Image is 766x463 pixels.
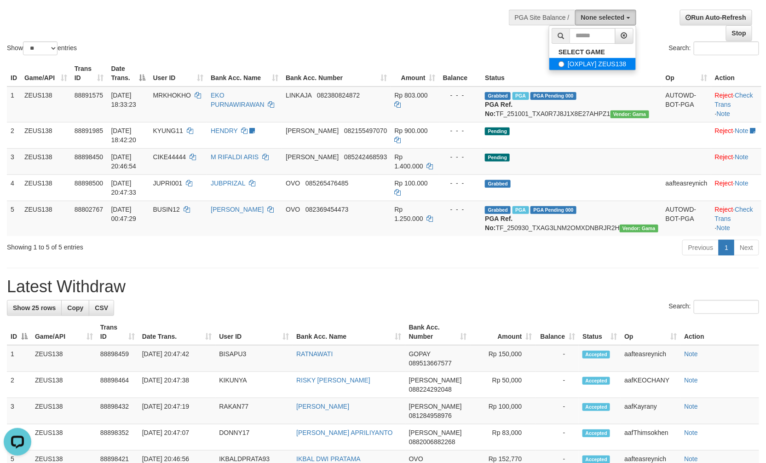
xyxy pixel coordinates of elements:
[549,46,635,58] a: SELECT GAME
[67,304,83,312] span: Copy
[211,92,265,108] a: EKO PURNAWIRAWAN
[7,278,759,296] h1: Latest Withdraw
[286,92,311,99] span: LINKAJA
[662,87,711,122] td: AUTOWD-BOT-PGA
[711,87,761,122] td: · ·
[7,239,312,252] div: Showing 1 to 5 of 5 entries
[21,148,71,174] td: ZEUS138
[75,92,103,99] span: 88891575
[536,424,579,451] td: -
[711,148,761,174] td: ·
[715,206,753,222] a: Check Trans
[31,345,97,372] td: ZEUS138
[286,153,339,161] span: [PERSON_NAME]
[286,179,300,187] span: OVO
[286,206,300,213] span: OVO
[305,206,348,213] span: Copy 082369454473 to clipboard
[391,60,439,87] th: Amount: activate to sort column ascending
[111,206,136,222] span: [DATE] 00:47:29
[97,319,138,345] th: Trans ID: activate to sort column ascending
[717,224,731,231] a: Note
[715,179,733,187] a: Reject
[31,424,97,451] td: ZEUS138
[409,403,462,410] span: [PERSON_NAME]
[620,225,658,232] span: Vendor URL: https://trx31.1velocity.biz
[71,60,108,87] th: Trans ID: activate to sort column ascending
[7,372,31,398] td: 2
[153,206,180,213] span: BUSIN12
[61,300,89,316] a: Copy
[296,350,333,358] a: RATNAWATI
[153,153,186,161] span: CIKE44444
[107,60,149,87] th: Date Trans.: activate to sort column descending
[735,127,749,134] a: Note
[735,153,749,161] a: Note
[471,345,536,372] td: Rp 150,000
[513,206,529,214] span: Marked by aafsreyleap
[344,153,387,161] span: Copy 085242468593 to clipboard
[153,92,191,99] span: MRKHOKHO
[684,455,698,463] a: Note
[581,14,625,21] span: None selected
[394,206,423,222] span: Rp 1.250.000
[579,319,621,345] th: Status: activate to sort column ascending
[610,110,649,118] span: Vendor URL: https://trx31.1velocity.biz
[89,300,114,316] a: CSV
[75,127,103,134] span: 88891985
[711,60,761,87] th: Action
[719,240,734,255] a: 1
[621,424,680,451] td: aafThimsokhen
[7,60,21,87] th: ID
[409,438,455,446] span: Copy 0882006882268 to clipboard
[485,101,513,117] b: PGA Ref. No:
[682,240,719,255] a: Previous
[394,179,427,187] span: Rp 100.000
[715,206,733,213] a: Reject
[305,179,348,187] span: Copy 085265476485 to clipboard
[215,345,293,372] td: BISAPU3
[530,206,576,214] span: PGA Pending
[582,351,610,359] span: Accepted
[296,429,393,436] a: [PERSON_NAME] APRILIYANTO
[559,61,564,67] input: [OXPLAY] ZEUS138
[150,60,207,87] th: User ID: activate to sort column ascending
[215,398,293,424] td: RAKAN77
[485,180,511,188] span: Grabbed
[7,300,62,316] a: Show 25 rows
[662,201,711,236] td: AUTOWD-BOT-PGA
[717,110,731,117] a: Note
[97,398,138,424] td: 88898432
[409,386,452,393] span: Copy 088224292048 to clipboard
[711,122,761,148] td: ·
[680,319,759,345] th: Action
[715,127,733,134] a: Reject
[471,398,536,424] td: Rp 100,000
[734,240,759,255] a: Next
[211,179,245,187] a: JUBPRIZAL
[7,174,21,201] td: 4
[405,319,471,345] th: Bank Acc. Number: activate to sort column ascending
[394,92,427,99] span: Rp 803.000
[317,92,360,99] span: Copy 082380824872 to clipboard
[536,372,579,398] td: -
[735,179,749,187] a: Note
[549,58,635,70] label: [OXPLAY] ZEUS138
[575,10,636,25] button: None selected
[481,87,662,122] td: TF_251001_TXA0R7J8J1X8E27AHPZ1
[711,174,761,201] td: ·
[138,398,216,424] td: [DATE] 20:47:19
[662,60,711,87] th: Op: activate to sort column ascending
[409,429,462,436] span: [PERSON_NAME]
[481,201,662,236] td: TF_250930_TXAG3LNM2OMXDNBRJR2H
[97,372,138,398] td: 88898464
[21,201,71,236] td: ZEUS138
[97,345,138,372] td: 88898459
[4,4,31,31] button: Open LiveChat chat widget
[726,25,752,41] a: Stop
[443,152,478,162] div: - - -
[621,372,680,398] td: aafKEOCHANY
[582,377,610,385] span: Accepted
[7,345,31,372] td: 1
[153,127,183,134] span: KYUNG11
[684,350,698,358] a: Note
